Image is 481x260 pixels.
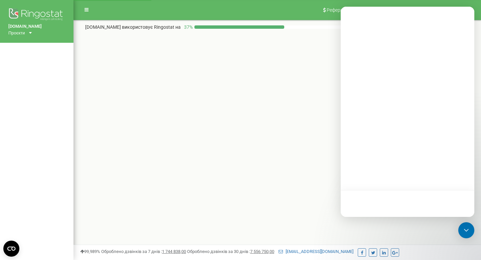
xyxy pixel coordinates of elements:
[250,249,274,254] u: 7 556 750,00
[85,24,181,30] p: [DOMAIN_NAME]
[80,249,100,254] span: 99,989%
[8,30,25,36] div: Проєкти
[162,249,186,254] u: 1 744 838,00
[8,23,65,30] a: [DOMAIN_NAME]
[458,222,474,238] div: Open Intercom Messenger
[327,7,376,13] span: Реферальна програма
[187,249,274,254] span: Оброблено дзвінків за 30 днів :
[181,24,194,30] p: 37 %
[122,24,181,30] span: використовує Ringostat на
[3,241,19,257] button: Open CMP widget
[8,7,65,23] img: Ringostat logo
[279,249,353,254] a: [EMAIL_ADDRESS][DOMAIN_NAME]
[101,249,186,254] span: Оброблено дзвінків за 7 днів :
